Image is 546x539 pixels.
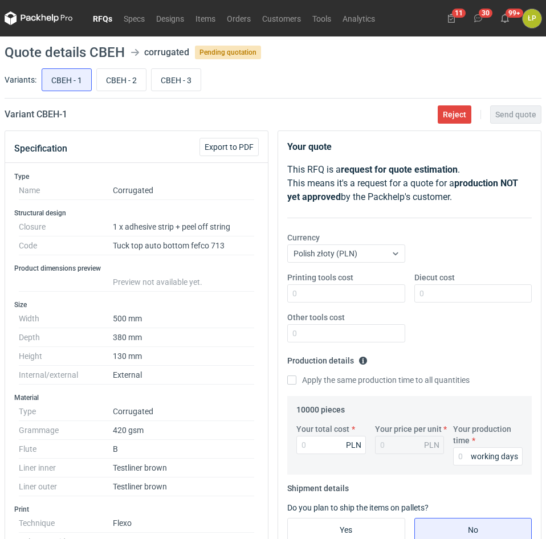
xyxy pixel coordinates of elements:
button: 11 [442,9,461,27]
button: Export to PDF [199,138,259,156]
dt: Flute [19,440,113,459]
span: Send quote [495,111,536,119]
legend: Shipment details [287,479,349,493]
svg: Packhelp Pro [5,11,73,25]
dd: 500 mm [113,309,254,328]
strong: request for quote estimation [341,164,458,175]
dt: Height [19,347,113,366]
button: 30 [469,9,487,27]
a: RFQs [87,11,118,25]
dd: Testliner brown [113,477,254,496]
legend: Production details [287,352,368,365]
dt: Technique [19,514,113,533]
div: working days [471,451,518,462]
dd: 1 x adhesive strip + peel off string [113,218,254,236]
label: CBEH - 1 [42,68,92,91]
input: 0 [453,447,523,465]
label: Printing tools cost [287,272,353,283]
dt: Closure [19,218,113,236]
dd: 380 mm [113,328,254,347]
label: Diecut cost [414,272,455,283]
button: ŁP [523,9,541,28]
a: Orders [221,11,256,25]
span: Preview not available yet. [113,277,202,287]
strong: Your quote [287,141,332,152]
dt: Name [19,181,113,200]
h3: Print [14,505,259,514]
div: PLN [424,439,439,451]
h3: Type [14,172,259,181]
dt: Depth [19,328,113,347]
dd: B [113,440,254,459]
h3: Size [14,300,259,309]
dt: Code [19,236,113,255]
span: Polish złoty (PLN) [294,249,357,258]
p: This RFQ is a . This means it's a request for a quote for a by the Packhelp's customer. [287,163,532,204]
dd: Corrugated [113,402,254,421]
a: Specs [118,11,150,25]
label: Apply the same production time to all quantities [287,374,470,386]
h3: Material [14,393,259,402]
label: Your price per unit [375,423,442,435]
button: Reject [438,105,471,124]
dt: Width [19,309,113,328]
input: 0 [414,284,532,303]
dd: External [113,366,254,385]
input: 0 [287,284,405,303]
span: Reject [443,111,466,119]
h3: Product dimensions preview [14,264,259,273]
dt: Grammage [19,421,113,440]
dd: Tuck top auto bottom fefco 713 [113,236,254,255]
label: Your production time [453,423,523,446]
a: Tools [307,11,337,25]
h2: Variant CBEH - 1 [5,108,67,121]
label: Do you plan to ship the items on pallets? [287,503,429,512]
dd: Corrugated [113,181,254,200]
a: Customers [256,11,307,25]
a: Items [190,11,221,25]
label: Your total cost [296,423,349,435]
dd: Testliner brown [113,459,254,477]
dd: Flexo [113,514,254,533]
label: Currency [287,232,320,243]
legend: 10000 pieces [296,401,345,414]
button: Send quote [490,105,541,124]
label: Variants: [5,74,36,85]
button: Specification [14,135,67,162]
div: Łukasz Postawa [523,9,541,28]
input: 0 [287,324,405,342]
label: CBEH - 3 [151,68,201,91]
dd: 130 mm [113,347,254,366]
dt: Internal/external [19,366,113,385]
div: corrugated [144,46,189,59]
div: PLN [346,439,361,451]
label: Other tools cost [287,312,345,323]
span: Pending quotation [195,46,261,59]
dt: Liner inner [19,459,113,477]
span: Export to PDF [205,143,254,151]
dt: Type [19,402,113,421]
a: Analytics [337,11,381,25]
dt: Liner outer [19,477,113,496]
h1: Quote details CBEH [5,46,125,59]
button: 99+ [496,9,514,27]
a: Designs [150,11,190,25]
input: 0 [296,436,366,454]
h3: Structural design [14,209,259,218]
dd: 420 gsm [113,421,254,440]
label: CBEH - 2 [96,68,146,91]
